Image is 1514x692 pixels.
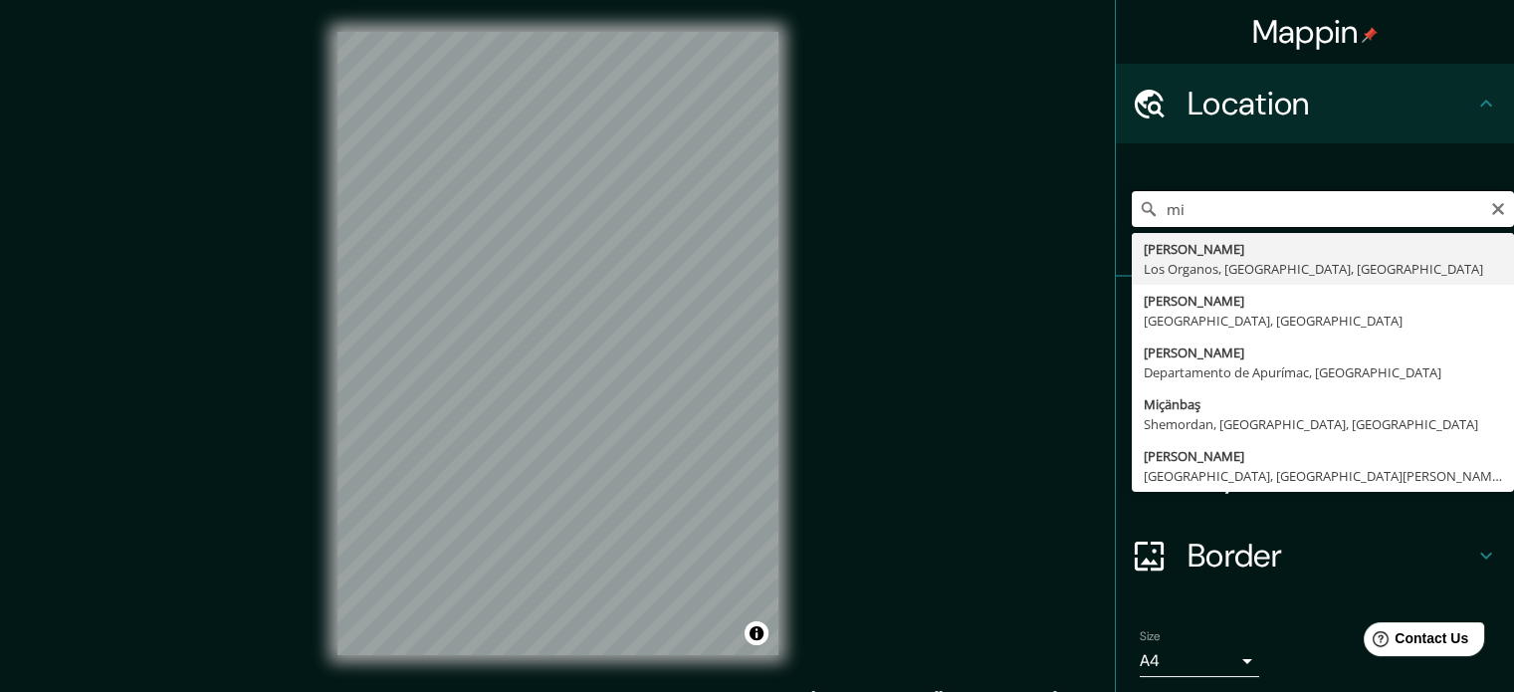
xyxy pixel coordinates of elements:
[1144,311,1502,331] div: [GEOGRAPHIC_DATA], [GEOGRAPHIC_DATA]
[1252,12,1379,52] h4: Mappin
[1188,84,1474,123] h4: Location
[1144,343,1502,362] div: [PERSON_NAME]
[1116,436,1514,516] div: Layout
[1144,466,1502,486] div: [GEOGRAPHIC_DATA], [GEOGRAPHIC_DATA][PERSON_NAME], [GEOGRAPHIC_DATA]
[1144,239,1502,259] div: [PERSON_NAME]
[1116,64,1514,143] div: Location
[1490,198,1506,217] button: Clear
[1188,536,1474,576] h4: Border
[1132,191,1514,227] input: Pick your city or area
[1144,259,1502,279] div: Los Organos, [GEOGRAPHIC_DATA], [GEOGRAPHIC_DATA]
[1140,628,1161,645] label: Size
[1362,27,1378,43] img: pin-icon.png
[1116,277,1514,356] div: Pins
[1144,414,1502,434] div: Shemordan, [GEOGRAPHIC_DATA], [GEOGRAPHIC_DATA]
[1140,645,1259,677] div: A4
[1144,394,1502,414] div: Miçänbaş
[1144,362,1502,382] div: Departamento de Apurímac, [GEOGRAPHIC_DATA]
[1116,356,1514,436] div: Style
[1144,446,1502,466] div: [PERSON_NAME]
[1116,516,1514,595] div: Border
[337,32,778,655] canvas: Map
[1188,456,1474,496] h4: Layout
[1337,614,1492,670] iframe: Help widget launcher
[1144,291,1502,311] div: [PERSON_NAME]
[745,621,768,645] button: Toggle attribution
